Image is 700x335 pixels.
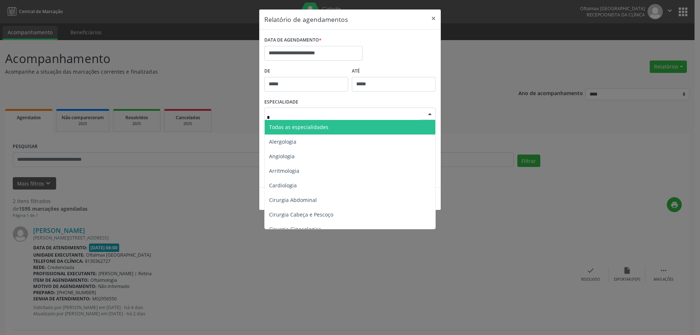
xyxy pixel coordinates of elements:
span: Cardiologia [269,182,297,189]
label: ESPECIALIDADE [264,97,298,108]
span: Cirurgia Ginecologica [269,226,321,233]
span: Alergologia [269,138,296,145]
span: Cirurgia Cabeça e Pescoço [269,211,333,218]
button: Close [426,9,441,27]
h5: Relatório de agendamentos [264,15,348,24]
label: ATÉ [352,66,436,77]
span: Cirurgia Abdominal [269,196,317,203]
span: Arritmologia [269,167,299,174]
span: Angiologia [269,153,295,160]
span: Todas as especialidades [269,124,328,131]
label: De [264,66,348,77]
label: DATA DE AGENDAMENTO [264,35,322,46]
